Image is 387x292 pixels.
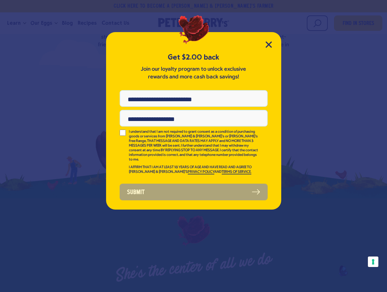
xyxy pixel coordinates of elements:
button: Submit [120,184,268,200]
p: I understand that I am not required to grant consent as a condition of purchasing goods or servic... [129,130,259,162]
p: Join our loyalty program to unlock exclusive rewards and more cash back savings! [140,65,248,81]
a: TERMS OF SERVICE. [222,170,251,174]
button: Your consent preferences for tracking technologies [368,257,378,267]
input: I understand that I am not required to grant consent as a condition of purchasing goods or servic... [120,130,126,136]
p: I AFFIRM THAT I AM AT LEAST 18 YEARS OF AGE AND HAVE READ AND AGREE TO [PERSON_NAME] & [PERSON_NA... [129,165,259,174]
h5: Get $2.00 back [120,52,268,62]
a: PRIVACY POLICY [188,170,214,174]
button: Close Modal [266,41,272,48]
